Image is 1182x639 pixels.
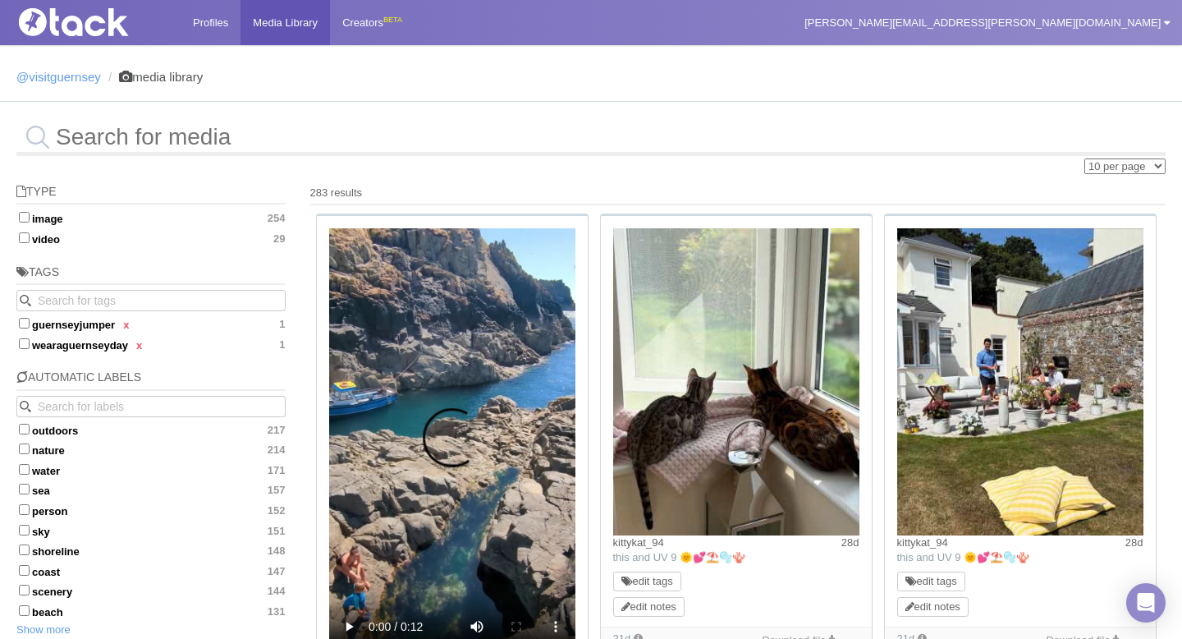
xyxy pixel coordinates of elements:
[19,444,30,454] input: nature214
[273,232,285,246] span: 29
[905,600,960,613] a: edit notes
[16,481,286,498] label: sea
[104,70,203,85] li: media library
[16,502,286,518] label: person
[20,295,31,306] svg: Search
[19,525,30,536] input: sky151
[268,605,286,618] span: 131
[16,336,286,352] label: wearaguernseyday
[123,319,129,331] a: x
[268,545,286,558] span: 148
[19,232,30,243] input: video29
[268,585,286,598] span: 144
[16,186,286,205] h5: Type
[16,118,1166,156] input: Search for media
[16,441,286,457] label: nature
[16,70,101,84] a: @visitguernsey
[16,623,71,636] a: Show more
[613,551,746,563] span: this and UV 9 🌞💕⛱️🫧🪸
[613,536,664,549] a: kittykat_94
[16,421,286,438] label: outdoors
[905,575,957,587] a: edit tags
[16,209,286,226] label: image
[268,464,286,477] span: 171
[16,396,38,417] button: Search
[19,464,30,475] input: water171
[16,396,286,417] input: Search for labels
[841,536,859,550] time: Posted: 14/07/2025, 20:55:22
[20,401,31,412] svg: Search
[279,338,285,352] span: 1
[621,575,673,587] a: edit tags
[16,371,286,390] h5: Automatic Labels
[268,484,286,497] span: 157
[613,228,859,536] img: Image may contain: window, windowsill, animal, cat, mammal, pet, kitten, bay window, ocelot, wild...
[16,290,38,311] button: Search
[268,525,286,538] span: 151
[16,603,286,619] label: beach
[19,504,30,515] input: person152
[12,8,176,36] img: Tack
[897,551,1030,563] span: this and UV 9 🌞💕⛱️🫧🪸
[897,536,948,549] a: kittykat_94
[268,444,286,457] span: 214
[19,585,30,595] input: scenery144
[19,565,30,576] input: coast147
[268,565,286,578] span: 147
[19,424,30,434] input: outdoors217
[16,582,286,599] label: scenery
[16,230,286,246] label: video
[16,266,286,285] h5: Tags
[1126,583,1166,623] div: Open Intercom Messenger
[16,542,286,559] label: shoreline
[16,522,286,539] label: sky
[268,504,286,517] span: 152
[279,318,285,331] span: 1
[1125,536,1143,550] time: Posted: 14/07/2025, 20:55:22
[136,339,142,352] a: x
[19,484,30,494] input: sea157
[268,212,286,225] span: 254
[19,212,30,223] input: image254
[19,338,30,349] input: wearaguernseydayx 1
[19,318,30,329] input: guernseyjumperx 1
[16,462,286,478] label: water
[16,563,286,579] label: coast
[897,228,1143,536] img: Image may contain: backyard, nature, outdoors, yard, person, plant, clothing, shorts, potted plan...
[268,424,286,437] span: 217
[621,600,676,613] a: edit notes
[19,605,30,616] input: beach131
[16,315,286,332] label: guernseyjumper
[16,290,286,311] input: Search for tags
[310,186,1166,200] div: 283 results
[383,11,402,29] div: BETA
[19,545,30,555] input: shoreline148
